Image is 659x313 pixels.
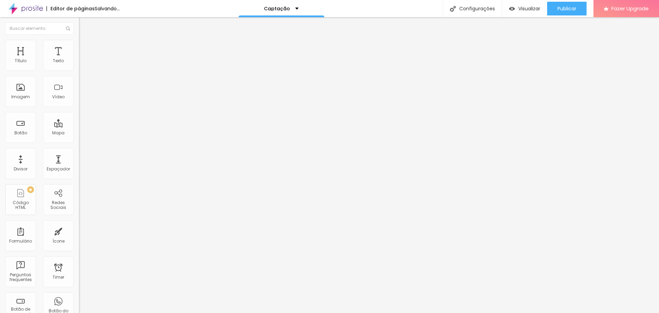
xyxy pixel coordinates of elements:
[45,200,72,210] div: Redes Sociais
[46,6,95,11] div: Editor de páginas
[7,272,34,282] div: Perguntas frequentes
[9,239,32,244] div: Formulário
[95,6,120,11] div: Salvando...
[52,131,65,135] div: Mapa
[7,200,34,210] div: Código HTML
[5,22,74,35] input: Buscar elemento
[15,58,26,63] div: Título
[11,94,30,99] div: Imagem
[47,167,70,171] div: Espaçador
[53,58,64,63] div: Texto
[53,275,64,280] div: Timer
[450,6,456,12] img: Icone
[547,2,587,15] button: Publicar
[502,2,547,15] button: Visualizar
[509,6,515,12] img: view-1.svg
[611,5,649,11] span: Fazer Upgrade
[264,6,290,11] p: Captação
[79,17,659,313] iframe: Editor
[557,6,576,11] span: Publicar
[52,94,65,99] div: Vídeo
[14,167,27,171] div: Divisor
[66,26,70,31] img: Icone
[53,239,65,244] div: Ícone
[518,6,540,11] span: Visualizar
[14,131,27,135] div: Botão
